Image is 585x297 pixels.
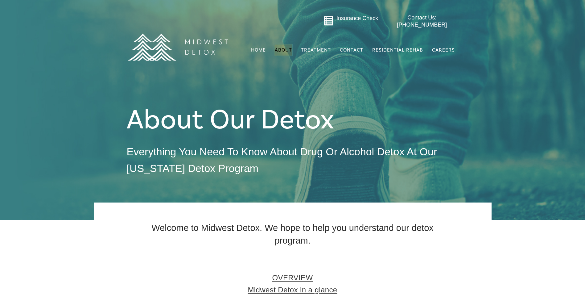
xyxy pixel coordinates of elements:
[151,223,434,245] span: Welcome to Midwest Detox. We hope to help you understand our detox program.
[126,102,334,138] span: About Our Detox
[372,44,424,56] a: Residential Rehab
[385,14,459,29] a: Contact Us: [PHONE_NUMBER]
[251,47,266,53] span: Home
[275,48,292,52] span: About
[372,47,423,53] span: Residential Rehab
[301,48,331,52] span: Treatment
[339,44,364,56] a: Contact
[431,44,455,56] a: Careers
[300,44,332,56] a: Treatment
[397,15,447,28] span: Contact Us: [PHONE_NUMBER]
[323,16,334,28] a: Go to midwestdetox.com/message-form-page/
[126,146,437,174] span: Everything you need to know about drug or Alcohol detox at Our [US_STATE] Detox program
[336,15,378,21] a: Insurance Check
[340,48,363,52] span: Contact
[248,274,337,294] span: OVERVIEW Midwest Detox in a glance
[124,20,232,74] img: MD Logo Horitzontal white-01 (1) (1)
[274,44,293,56] a: About
[432,47,455,53] span: Careers
[250,44,266,56] a: Home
